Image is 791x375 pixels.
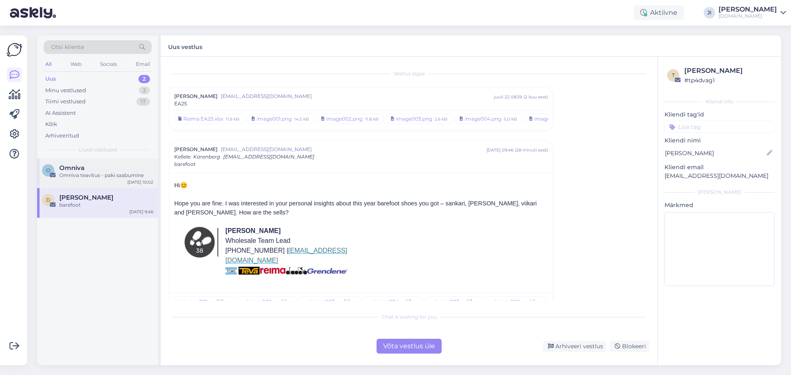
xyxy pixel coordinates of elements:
[665,201,775,210] p: Märkmed
[79,146,117,154] span: Uued vestlused
[307,267,348,275] img: 1gpume3ojurph-0a34t6e38m327
[665,149,765,158] input: Lisa nimi
[225,115,240,123] div: 11.9 kB
[665,98,775,105] div: Kliendi info
[286,267,307,275] img: 1gpume3ojum8d-7alq7f9ggt0h5
[138,75,150,83] div: 2
[174,146,218,153] span: [PERSON_NAME]
[225,237,347,264] span: Wholesale Team Lead [PHONE_NUMBER] |
[326,115,363,123] div: image002.png
[396,115,432,123] div: image003.png
[174,93,218,100] span: [PERSON_NAME]
[434,115,448,123] div: 2.6 kB
[503,115,518,123] div: 5.0 kB
[98,59,119,70] div: Socials
[184,226,218,259] img: 1gpume3ojt8rf-7b7bp7a2gitjq
[257,115,292,123] div: image001.png
[45,75,56,83] div: Uus
[487,147,513,153] div: [DATE] 09:46
[168,40,202,51] label: Uus vestlus
[524,94,548,100] div: ( 2 kuu eest )
[216,298,229,310] div: 11.8 kB
[45,120,57,128] div: Kõik
[665,189,775,196] div: [PERSON_NAME]
[193,154,220,160] span: Karenberg
[46,167,50,173] span: O
[377,339,442,354] div: Võta vestlus üle
[127,179,153,185] div: [DATE] 10:02
[543,341,606,352] div: Arhiveeri vestlus
[665,121,775,133] input: Lisa tag
[494,94,522,100] div: juuli 22 08:39
[246,298,278,310] div: image002.png
[174,199,548,217] p: Hope you are fine. I was interested in your personal insights about this year barefoot shoes you ...
[665,136,775,145] p: Kliendi nimi
[364,115,379,123] div: 11.8 kB
[309,298,342,310] div: image003.png
[225,247,347,264] a: [EMAIL_ADDRESS][DOMAIN_NAME]
[45,86,86,95] div: Minu vestlused
[239,267,260,275] img: 1gpume3ojubc8-3isubddhasb40
[718,6,777,13] div: [PERSON_NAME]
[280,298,293,310] div: 2.6 kB
[466,298,479,310] div: 1.7 kB
[434,298,465,310] div: image005.jpg
[174,154,192,160] span: Kellele :
[221,93,494,100] span: [EMAIL_ADDRESS][DOMAIN_NAME]
[529,298,542,310] div: 4.5 kB
[51,43,84,51] span: Otsi kliente
[260,268,286,274] img: 1gpume3ojugu0-7a5idh8691jg5
[174,100,187,107] span: EA25
[169,70,649,77] div: Vestlus algas
[183,115,223,123] div: Reima EA25.xlsx
[465,115,501,123] div: image004.png
[180,182,187,189] span: 😊
[293,115,310,123] div: 14.5 kB
[174,161,196,168] span: barefoot
[343,298,356,310] div: 5.0 kB
[225,227,281,234] span: [PERSON_NAME]
[718,13,777,19] div: [DOMAIN_NAME]
[515,147,548,153] div: ( 28 minuti eest )
[59,201,153,209] div: barefoot
[221,146,487,153] span: [EMAIL_ADDRESS][DOMAIN_NAME]
[129,209,153,215] div: [DATE] 9:46
[665,110,775,119] p: Kliendi tag'id
[373,298,404,310] div: image004.jpg
[704,7,715,19] div: JI
[665,172,775,180] p: [EMAIL_ADDRESS][DOMAIN_NAME]
[718,6,786,19] a: [PERSON_NAME][DOMAIN_NAME]
[59,172,153,179] div: Omniva teavitus - paki saabumine
[139,86,150,95] div: 2
[45,109,76,117] div: AI Assistent
[684,66,772,76] div: [PERSON_NAME]
[534,115,569,123] div: image005.jpg
[136,98,150,106] div: 17
[174,114,244,124] a: Reima EA25.xlsx11.9 kB
[134,59,152,70] div: Email
[672,72,675,78] span: t
[225,267,237,275] img: 1gpume3oju59t-69ekop3n1cbts
[183,298,214,310] div: image001.png
[59,194,113,201] span: Dovilė Pumputienė
[69,59,83,70] div: Web
[634,5,684,20] div: Aktiivne
[223,154,314,160] span: [EMAIL_ADDRESS][DOMAIN_NAME]
[7,42,22,58] img: Askly Logo
[59,164,84,172] span: Omniva
[405,298,418,310] div: 1.7 kB
[665,163,775,172] p: Kliendi email
[46,197,50,203] span: D
[45,98,86,106] div: Tiimi vestlused
[684,76,772,85] div: # tp4dvag1
[174,181,548,190] p: Hi
[169,313,649,321] div: Chat is waiting for you
[44,59,53,70] div: All
[610,341,649,352] div: Blokeeri
[495,298,527,310] div: image006.png
[45,132,79,140] div: Arhiveeritud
